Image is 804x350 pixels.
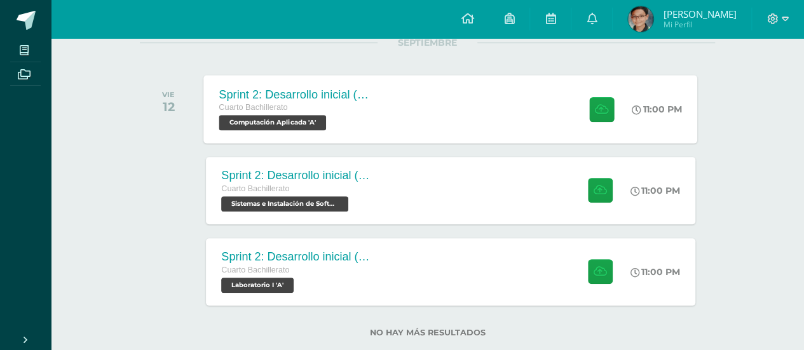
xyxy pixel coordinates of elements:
span: Computación Aplicada 'A' [219,115,327,130]
span: Cuarto Bachillerato [219,103,288,112]
div: Sprint 2: Desarrollo inicial (Semanas 3 y 4) [221,169,374,182]
span: [PERSON_NAME] [663,8,736,20]
div: Sprint 2: Desarrollo inicial (Semana 3 y 4) [221,250,374,264]
span: Sistemas e Instalación de Software 'A' [221,196,348,212]
div: 11:00 PM [630,266,680,278]
span: Cuarto Bachillerato [221,184,289,193]
div: 11:00 PM [632,104,683,115]
div: 11:00 PM [630,185,680,196]
img: 3bba886a9c75063d96c5e58f8e6632be.png [628,6,653,32]
span: SEPTIEMBRE [378,37,477,48]
span: Mi Perfil [663,19,736,30]
div: VIE [162,90,175,99]
span: Laboratorio I 'A' [221,278,294,293]
label: No hay más resultados [140,328,715,337]
div: 12 [162,99,175,114]
div: Sprint 2: Desarrollo inicial (Semanas 3 y 4) [219,88,373,101]
span: Cuarto Bachillerato [221,266,289,274]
